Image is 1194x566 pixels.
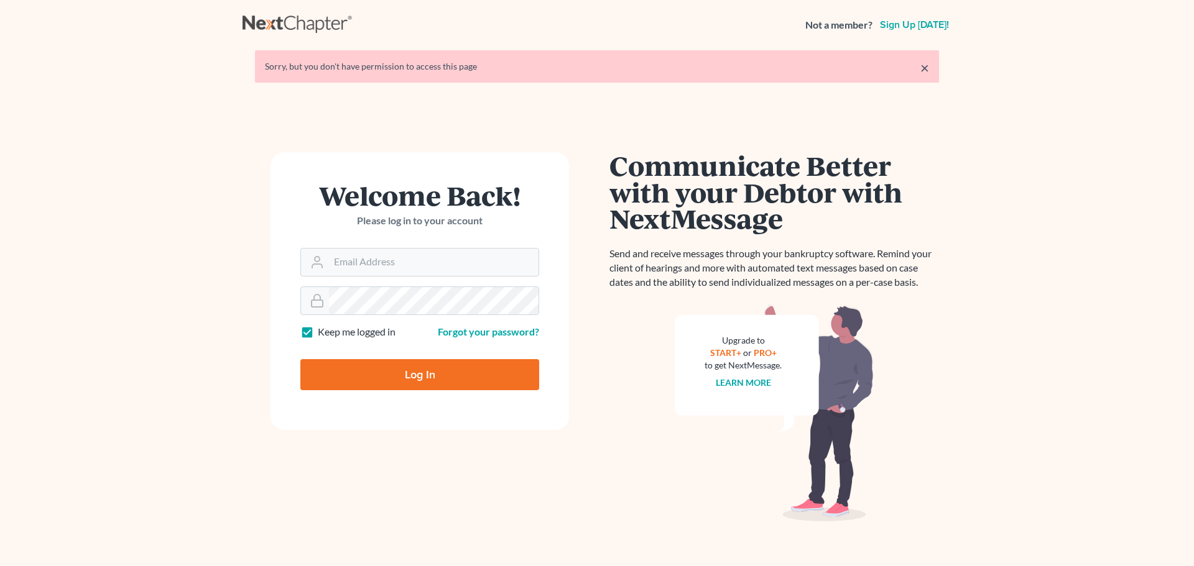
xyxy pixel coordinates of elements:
a: START+ [710,347,741,358]
a: Learn more [716,377,771,388]
input: Log In [300,359,539,390]
a: Sign up [DATE]! [877,20,951,30]
label: Keep me logged in [318,325,396,339]
img: nextmessage_bg-59042aed3d76b12b5cd301f8e5b87938c9018125f34e5fa2b7a6b67550977c72.svg [675,304,874,522]
div: Sorry, but you don't have permission to access this page [265,60,929,73]
p: Please log in to your account [300,214,539,228]
h1: Communicate Better with your Debtor with NextMessage [609,152,939,232]
p: Send and receive messages through your bankruptcy software. Remind your client of hearings and mo... [609,247,939,290]
span: or [743,347,752,358]
a: × [920,60,929,75]
h1: Welcome Back! [300,182,539,209]
div: Upgrade to [705,334,782,347]
div: to get NextMessage. [705,359,782,372]
a: Forgot your password? [438,326,539,337]
input: Email Address [329,249,539,276]
strong: Not a member? [805,18,872,32]
a: PRO+ [754,347,777,358]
